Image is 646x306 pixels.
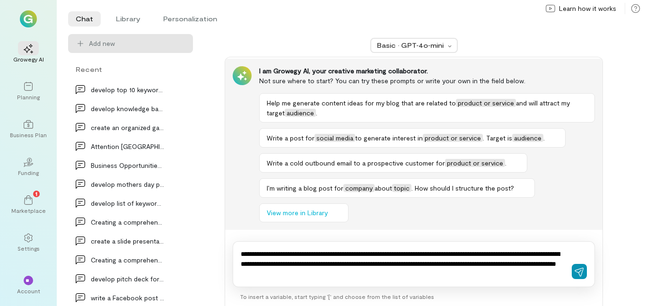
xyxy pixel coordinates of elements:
button: Write a post forsocial mediato generate interest inproduct or service. Target isaudience. [259,128,566,148]
div: Funding [18,169,39,176]
div: create a slide presentation from the following ou… [91,236,165,246]
div: I am Growegy AI, your creative marketing collaborator. [259,66,595,76]
span: social media [314,134,355,142]
span: . Target is [483,134,512,142]
div: Not sure where to start? You can try these prompts or write your own in the field below. [259,76,595,86]
div: Planning [17,93,40,101]
a: Funding [11,150,45,184]
span: topic [392,184,411,192]
span: audience [512,134,543,142]
li: Chat [68,11,101,26]
span: I’m writing a blog post for [267,184,343,192]
span: about [375,184,392,192]
span: Write a post for [267,134,314,142]
span: 1 [35,189,37,198]
button: Help me generate content ideas for my blog that are related toproduct or serviceand will attract ... [259,93,595,122]
span: Add new [89,39,115,48]
span: company [343,184,375,192]
div: develop knowledge base brief description for AI c… [91,104,165,114]
div: develop mothers day promotional ad campaign for s… [91,179,165,189]
span: audience [285,109,316,117]
li: Personalization [156,11,225,26]
span: Write a cold outbound email to a prospective customer for [267,159,445,167]
span: product or service [423,134,483,142]
span: . [543,134,545,142]
div: develop pitch deck for property company that is d… [91,274,165,284]
div: develop list of keywords for box truck services w… [91,198,165,208]
button: View more in Library [259,203,349,222]
span: . How should I structure the post? [411,184,514,192]
div: Account [17,287,40,295]
span: Learn how it works [559,4,616,13]
button: Write a cold outbound email to a prospective customer forproduct or service. [259,153,527,173]
div: To insert a variable, start typing ‘[’ and choose from the list of variables [233,287,595,306]
a: Growegy AI [11,36,45,70]
div: Growegy AI [13,55,44,63]
span: product or service [456,99,516,107]
a: Planning [11,74,45,108]
a: Settings [11,226,45,260]
span: . [505,159,506,167]
a: Business Plan [11,112,45,146]
span: . [316,109,317,117]
li: Library [108,11,148,26]
div: Creating a comprehensive SAT study program for a… [91,255,165,265]
span: product or service [445,159,505,167]
div: Attention [GEOGRAPHIC_DATA] and [GEOGRAPHIC_DATA] residents!… [91,141,165,151]
div: Settings [17,245,40,252]
span: View more in Library [267,208,328,218]
div: Business Opportunities for Drone Operators Makin… [91,160,165,170]
span: to generate interest in [355,134,423,142]
span: Help me generate content ideas for my blog that are related to [267,99,456,107]
div: write a Facebook post to generate interest in Bus… [91,293,165,303]
div: Recent [68,64,193,74]
div: Business Plan [10,131,47,139]
div: create an organized game plan for a playground di… [91,122,165,132]
div: Creating a comprehensive SAT study program for a… [91,217,165,227]
div: Basic · GPT‑4o‑mini [377,41,445,50]
div: develop top 10 keywords for [DOMAIN_NAME] and th… [91,85,165,95]
button: I’m writing a blog post forcompanyabouttopic. How should I structure the post? [259,178,535,198]
a: Marketplace [11,188,45,222]
div: Marketplace [11,207,46,214]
